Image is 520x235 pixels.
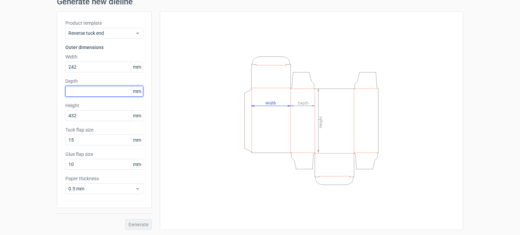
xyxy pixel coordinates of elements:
label: Tuck flap size [65,126,143,133]
label: Glue flap size [65,151,143,158]
label: Product template [65,20,143,26]
label: Width [65,53,143,60]
span: mm [131,159,143,169]
span: mm [131,62,143,72]
label: Paper thickness [65,175,143,182]
h3: Outer dimensions [65,44,143,51]
span: mm [131,86,143,96]
label: Depth [65,78,143,85]
span: mm [131,111,143,121]
tspan: Width [265,100,276,105]
tspan: Depth [298,100,309,105]
label: Height [65,102,143,109]
span: Reverse tuck end [68,30,135,37]
span: 0.5 mm [68,185,135,192]
tspan: Height [318,116,323,128]
span: mm [131,135,143,145]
